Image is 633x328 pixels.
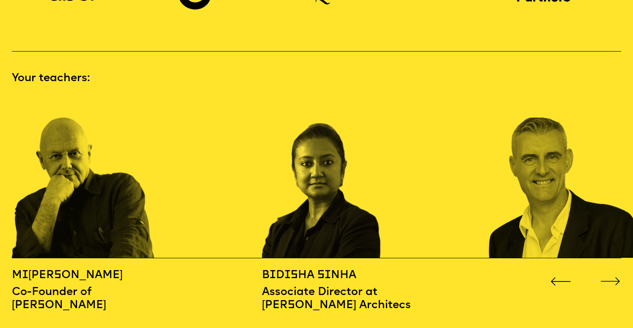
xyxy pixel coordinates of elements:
p: B d sha S nha [262,268,488,283]
button: Go to next slide [600,274,621,283]
span: i [325,270,331,281]
button: Go to previous slide [550,274,571,283]
p: M [PERSON_NAME] [12,268,262,283]
p: Associate Director at [PERSON_NAME] Architecs [262,283,488,312]
p: Your teachers: [12,71,621,86]
span: i [284,270,291,281]
p: Co-Founder of [PERSON_NAME] [12,283,262,312]
span: i [270,270,276,281]
span: i [22,270,28,281]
